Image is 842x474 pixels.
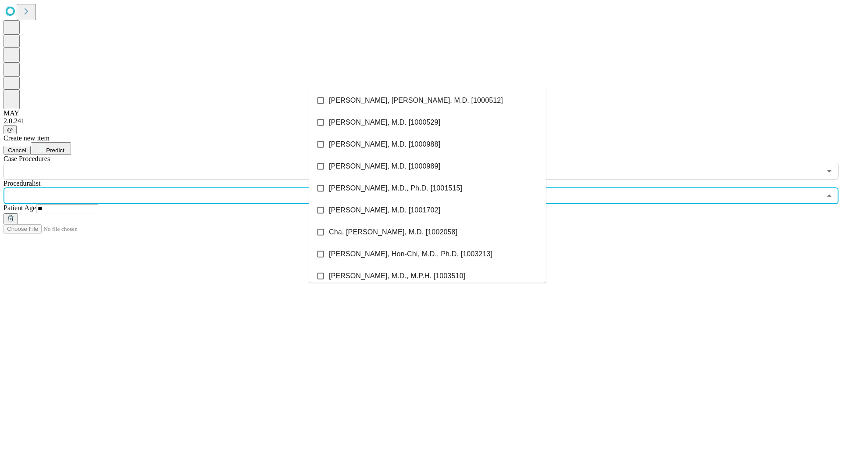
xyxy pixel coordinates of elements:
[4,125,17,134] button: @
[31,142,71,155] button: Predict
[329,95,503,106] span: [PERSON_NAME], [PERSON_NAME], M.D. [1000512]
[8,147,26,154] span: Cancel
[329,183,462,194] span: [PERSON_NAME], M.D., Ph.D. [1001515]
[329,161,440,172] span: [PERSON_NAME], M.D. [1000989]
[329,205,440,215] span: [PERSON_NAME], M.D. [1001702]
[823,165,835,177] button: Open
[329,139,440,150] span: [PERSON_NAME], M.D. [1000988]
[4,146,31,155] button: Cancel
[329,117,440,128] span: [PERSON_NAME], M.D. [1000529]
[329,271,465,281] span: [PERSON_NAME], M.D., M.P.H. [1003510]
[4,109,838,117] div: MAY
[4,155,50,162] span: Scheduled Procedure
[46,147,64,154] span: Predict
[4,180,40,187] span: Proceduralist
[329,227,457,237] span: Cha, [PERSON_NAME], M.D. [1002058]
[4,117,838,125] div: 2.0.241
[7,126,13,133] span: @
[4,134,50,142] span: Create new item
[4,204,36,212] span: Patient Age
[823,190,835,202] button: Close
[329,249,492,259] span: [PERSON_NAME], Hon-Chi, M.D., Ph.D. [1003213]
